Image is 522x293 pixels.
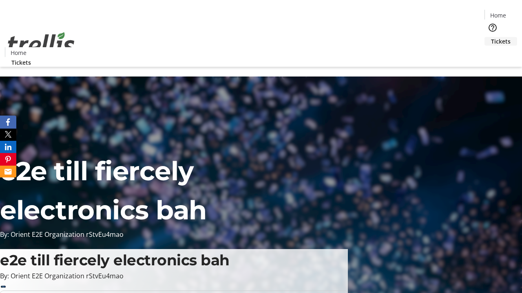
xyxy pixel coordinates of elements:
[485,11,511,20] a: Home
[11,58,31,67] span: Tickets
[491,37,511,46] span: Tickets
[484,46,501,62] button: Cart
[5,58,38,67] a: Tickets
[5,23,77,64] img: Orient E2E Organization rStvEu4mao's Logo
[484,20,501,36] button: Help
[490,11,506,20] span: Home
[5,48,31,57] a: Home
[11,48,27,57] span: Home
[484,37,517,46] a: Tickets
